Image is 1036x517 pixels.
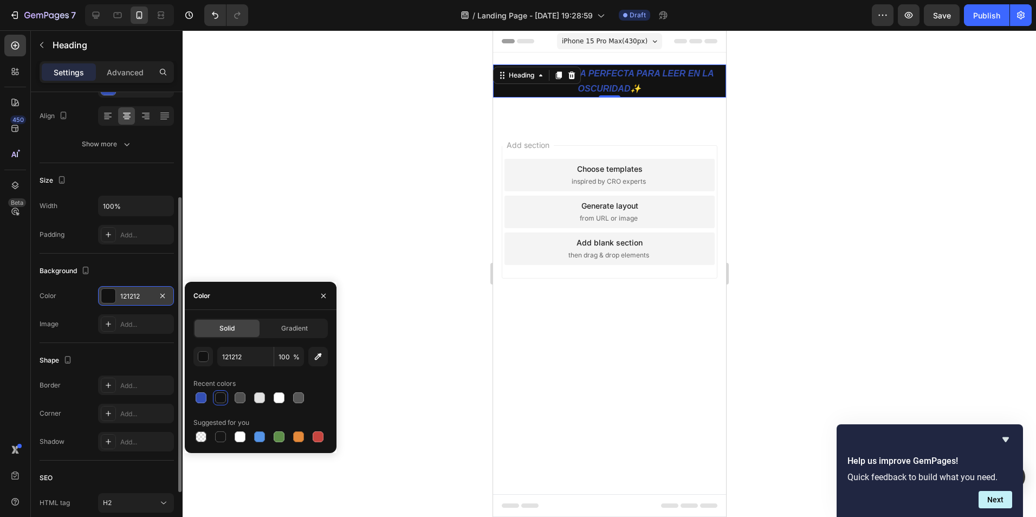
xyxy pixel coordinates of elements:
p: Advanced [107,67,144,78]
p: Settings [54,67,84,78]
div: Beta [8,198,26,207]
div: Add... [120,437,171,447]
div: 450 [10,115,26,124]
div: Add... [120,381,171,391]
div: Add... [120,320,171,329]
div: Background [40,264,92,279]
div: Align [40,109,70,124]
button: H2 [98,493,174,513]
input: Eg: FFFFFF [217,347,274,366]
div: Suggested for you [193,418,249,428]
div: Show more [82,139,132,150]
div: Padding [40,230,64,240]
div: Recent colors [193,379,236,389]
span: Gradient [281,324,308,333]
div: Shadow [40,437,64,447]
button: 7 [4,4,81,26]
button: Publish [964,4,1009,26]
div: 121212 [120,292,152,301]
span: Draft [630,10,646,20]
button: Next question [979,491,1012,508]
span: Save [933,11,951,20]
span: / [472,10,475,21]
button: Hide survey [999,433,1012,446]
p: Heading [53,38,170,51]
div: HTML tag [40,498,70,508]
div: Undo/Redo [204,4,248,26]
div: Border [40,380,61,390]
div: Corner [40,409,61,418]
div: Add... [120,409,171,419]
div: SEO [40,473,53,483]
div: Shape [40,353,74,368]
p: Quick feedback to build what you need. [847,472,1012,482]
div: Width [40,201,57,211]
span: Landing Page - [DATE] 19:28:59 [477,10,593,21]
h2: Help us improve GemPages! [847,455,1012,468]
input: Auto [99,196,173,216]
div: Help us improve GemPages! [847,433,1012,508]
p: 7 [71,9,76,22]
div: Publish [973,10,1000,21]
div: Add... [120,230,171,240]
div: Size [40,173,68,188]
iframe: Design area [493,30,726,517]
div: Image [40,319,59,329]
button: Save [924,4,960,26]
span: H2 [103,499,112,507]
span: Solid [219,324,235,333]
button: Show more [40,134,174,154]
span: % [293,352,300,362]
div: Color [193,291,210,301]
div: Color [40,291,56,301]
